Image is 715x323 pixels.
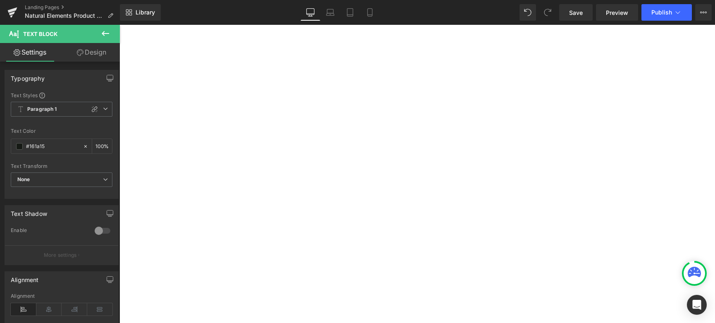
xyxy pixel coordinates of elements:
div: Open Intercom Messenger [687,295,707,315]
b: Paragraph 1 [27,106,57,113]
span: Library [136,9,155,16]
a: Laptop [320,4,340,21]
div: Alignment [11,272,39,283]
span: Save [569,8,583,17]
span: Natural Elements Product FAQ for Tropic Alternative Dupes [25,12,104,19]
a: Landing Pages [25,4,120,11]
button: More settings [5,245,118,265]
div: Text Styles [11,92,112,98]
span: Text Block [23,31,57,37]
a: Design [62,43,122,62]
a: Desktop [300,4,320,21]
a: New Library [120,4,161,21]
div: Enable [11,227,86,236]
div: Text Color [11,128,112,134]
div: Alignment [11,293,112,299]
div: % [92,139,112,153]
p: More settings [44,251,77,259]
button: Undo [520,4,536,21]
div: Text Transform [11,163,112,169]
div: Typography [11,70,45,82]
b: None [17,176,30,182]
span: Publish [651,9,672,16]
div: Text Shadow [11,206,47,217]
a: Tablet [340,4,360,21]
button: Publish [641,4,692,21]
a: Mobile [360,4,380,21]
input: Color [26,142,79,151]
a: Preview [596,4,638,21]
button: More [695,4,712,21]
button: Redo [539,4,556,21]
span: Preview [606,8,628,17]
